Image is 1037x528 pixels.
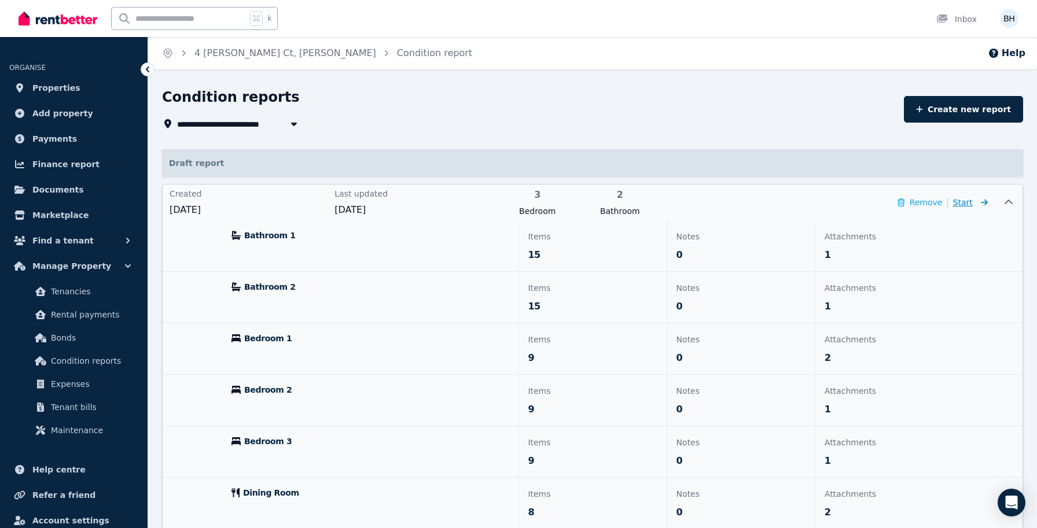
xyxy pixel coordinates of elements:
[676,281,806,295] p: Notes
[9,76,138,99] a: Properties
[1000,9,1018,28] img: Bradley Hulm & Maria Hulm
[825,248,831,262] span: 1
[582,205,658,217] span: Bathroom
[825,505,831,519] span: 2
[676,230,806,243] p: Notes
[244,281,296,293] span: Bathroom 2
[825,281,954,295] p: Attachments
[244,230,296,241] span: Bathroom 1
[582,188,658,202] span: 2
[676,351,683,365] span: 0
[162,88,300,106] h1: Condition reports
[32,106,93,120] span: Add property
[825,435,954,449] p: Attachments
[825,230,954,243] p: Attachments
[32,183,84,197] span: Documents
[32,514,109,527] span: Account settings
[51,400,129,414] span: Tenant bills
[244,384,292,396] span: Bedroom 2
[148,37,486,69] nav: Breadcrumb
[825,351,831,365] span: 2
[9,102,138,125] a: Add property
[946,194,949,211] span: |
[825,300,831,313] span: 1
[334,188,492,200] span: Last updated
[243,487,299,499] span: Dining Room
[397,47,472,58] a: Condition report
[51,285,129,298] span: Tenancies
[676,333,806,346] p: Notes
[32,132,77,146] span: Payments
[676,384,806,398] p: Notes
[825,454,831,468] span: 1
[676,454,683,468] span: 0
[32,81,80,95] span: Properties
[32,234,94,248] span: Find a tenant
[32,488,95,502] span: Refer a friend
[825,403,831,416] span: 1
[825,384,954,398] p: Attachments
[194,47,376,58] a: 4 [PERSON_NAME] Ct, [PERSON_NAME]
[14,303,134,326] a: Rental payments
[170,188,328,200] span: Created
[9,153,138,176] a: Finance report
[528,333,657,346] p: Items
[528,435,657,449] p: Items
[244,333,292,344] span: Bedroom 1
[528,248,540,262] span: 15
[14,396,134,419] a: Tenant bills
[9,64,46,72] span: ORGANISE
[14,326,134,349] a: Bonds
[9,229,138,252] button: Find a tenant
[904,96,1023,123] a: Create new report
[32,259,111,273] span: Manage Property
[14,419,134,442] a: Maintenance
[32,463,86,477] span: Help centre
[528,300,540,313] span: 15
[9,483,138,507] a: Refer a friend
[898,197,942,208] button: Remove
[14,280,134,303] a: Tenancies
[528,230,657,243] p: Items
[51,377,129,391] span: Expenses
[528,384,657,398] p: Items
[936,13,977,25] div: Inbox
[51,423,129,437] span: Maintenance
[14,349,134,372] a: Condition reports
[988,46,1025,60] button: Help
[14,372,134,396] a: Expenses
[9,204,138,227] a: Marketplace
[51,354,129,368] span: Condition reports
[32,208,89,222] span: Marketplace
[528,403,534,416] span: 9
[676,248,683,262] span: 0
[32,157,100,171] span: Finance report
[51,308,129,322] span: Rental payments
[499,188,575,202] span: 3
[676,487,806,501] p: Notes
[676,403,683,416] span: 0
[825,487,954,501] p: Attachments
[9,254,138,278] button: Manage Property
[676,300,683,313] span: 0
[528,281,657,295] p: Items
[9,127,138,150] a: Payments
[334,203,492,217] span: [DATE]
[528,351,534,365] span: 9
[676,435,806,449] p: Notes
[267,14,271,23] span: k
[998,489,1025,516] div: Open Intercom Messenger
[499,205,575,217] span: Bedroom
[9,178,138,201] a: Documents
[528,505,534,519] span: 8
[528,454,534,468] span: 9
[19,10,97,27] img: RentBetter
[825,333,954,346] p: Attachments
[162,149,1023,177] p: Draft report
[170,203,328,217] span: [DATE]
[51,331,129,345] span: Bonds
[953,198,973,207] span: Start
[676,505,683,519] span: 0
[9,458,138,481] a: Help centre
[244,435,292,447] span: Bedroom 3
